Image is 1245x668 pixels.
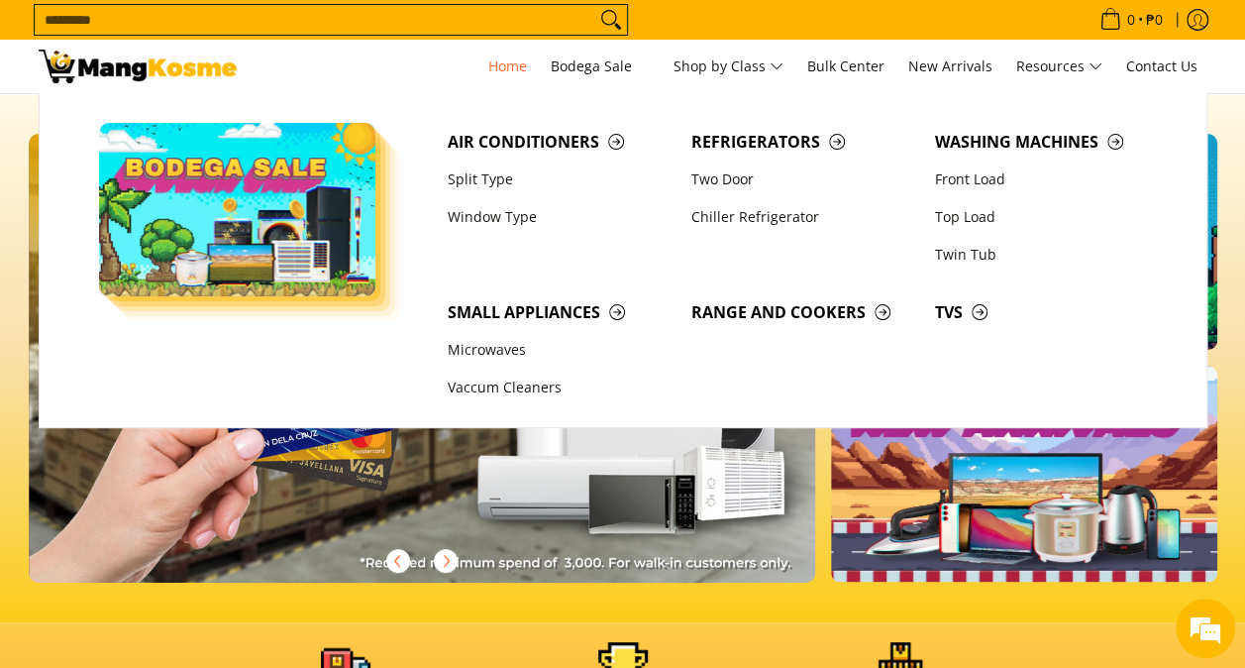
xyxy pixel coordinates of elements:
a: Shop by Class [664,40,793,93]
a: Range and Cookers [681,293,925,331]
span: New Arrivals [908,56,992,75]
a: Front Load [925,161,1169,198]
a: Bodega Sale [541,40,660,93]
span: Shop by Class [674,55,783,79]
a: Resources [1006,40,1112,93]
a: Top Load [925,198,1169,236]
button: Previous [376,539,420,583]
span: ₱0 [1143,13,1166,27]
span: Home [488,56,527,75]
button: Next [424,539,467,583]
a: Refrigerators [681,123,925,161]
span: We're online! [115,205,273,405]
a: Contact Us [1116,40,1207,93]
textarea: Type your message and hit 'Enter' [10,452,377,521]
a: Two Door [681,161,925,198]
a: Microwaves [438,332,681,370]
a: New Arrivals [898,40,1002,93]
a: Chiller Refrigerator [681,198,925,236]
div: Minimize live chat window [325,10,372,57]
div: Chat with us now [103,111,333,137]
a: Twin Tub [925,236,1169,274]
span: Refrigerators [691,130,915,155]
a: Vaccum Cleaners [438,370,681,407]
a: Bulk Center [797,40,894,93]
a: Air Conditioners [438,123,681,161]
span: Range and Cookers [691,300,915,325]
span: Contact Us [1126,56,1197,75]
img: Bodega Sale [99,123,376,296]
a: Split Type [438,161,681,198]
a: Washing Machines [925,123,1169,161]
a: Small Appliances [438,293,681,331]
span: 0 [1124,13,1138,27]
span: Air Conditioners [448,130,672,155]
span: Bodega Sale [551,55,650,79]
span: Washing Machines [935,130,1159,155]
img: Mang Kosme: Your Home Appliances Warehouse Sale Partner! [39,50,237,83]
a: Home [478,40,537,93]
span: Resources [1016,55,1102,79]
button: Search [595,5,627,35]
a: TVs [925,293,1169,331]
nav: Main Menu [257,40,1207,93]
span: • [1093,9,1169,31]
span: Bulk Center [807,56,884,75]
span: Small Appliances [448,300,672,325]
span: TVs [935,300,1159,325]
a: Window Type [438,198,681,236]
img: 010725 mk credit card web banner rev v2 [29,134,816,583]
